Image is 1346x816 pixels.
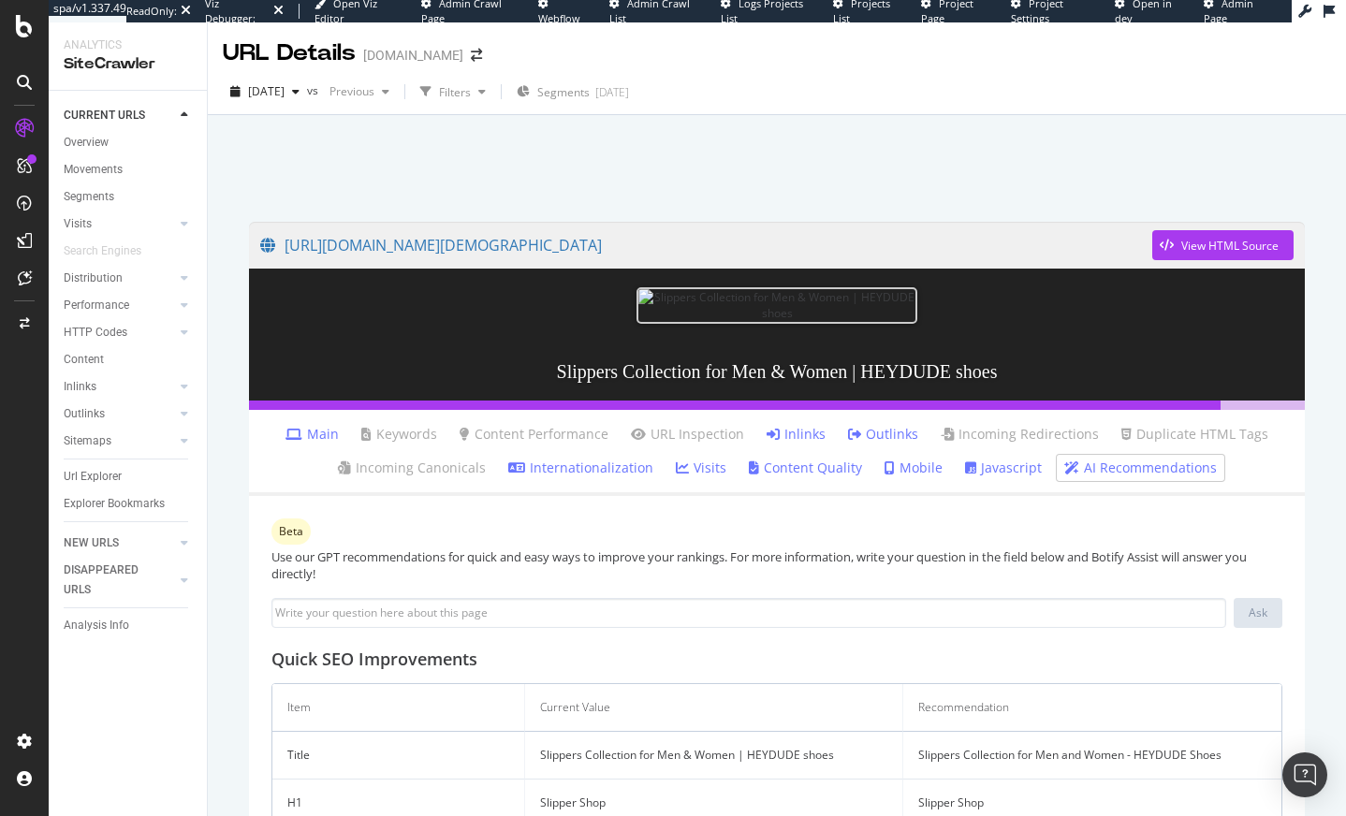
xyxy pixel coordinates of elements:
[64,296,175,315] a: Performance
[64,377,96,397] div: Inlinks
[636,287,917,323] img: Slippers Collection for Men & Women | HEYDUDE shoes
[307,82,322,98] span: vs
[223,77,307,107] button: [DATE]
[64,241,160,261] a: Search Engines
[439,84,471,100] div: Filters
[903,732,1281,780] td: Slippers Collection for Men and Women - HEYDUDE Shoes
[471,49,482,62] div: arrow-right-arrow-left
[64,160,123,180] div: Movements
[64,404,105,424] div: Outlinks
[223,37,356,69] div: URL Details
[363,46,463,65] div: [DOMAIN_NAME]
[631,425,744,444] a: URL Inspection
[64,323,175,342] a: HTTP Codes
[64,160,194,180] a: Movements
[271,598,1226,628] input: Write your question here about this page
[525,732,903,780] td: Slippers Collection for Men & Women | HEYDUDE shoes
[272,732,525,780] td: Title
[64,467,122,487] div: Url Explorer
[595,84,629,100] div: [DATE]
[537,84,590,100] span: Segments
[64,106,145,125] div: CURRENT URLS
[525,684,903,732] th: Current Value
[64,323,127,342] div: HTTP Codes
[64,494,194,514] a: Explorer Bookmarks
[64,350,104,370] div: Content
[271,650,1282,669] h2: Quick SEO Improvements
[767,425,826,444] a: Inlinks
[64,561,175,600] a: DISAPPEARED URLS
[64,187,194,207] a: Segments
[64,296,129,315] div: Performance
[413,77,493,107] button: Filters
[64,37,192,53] div: Analytics
[271,548,1282,583] div: Use our GPT recommendations for quick and easy ways to improve your rankings. For more informatio...
[64,404,175,424] a: Outlinks
[676,459,726,477] a: Visits
[126,4,177,19] div: ReadOnly:
[260,222,1152,269] a: [URL][DOMAIN_NAME][DEMOGRAPHIC_DATA]
[848,425,918,444] a: Outlinks
[508,459,653,477] a: Internationalization
[1249,605,1267,620] div: Ask
[279,526,303,537] span: Beta
[1282,752,1327,797] div: Open Intercom Messenger
[64,133,194,153] a: Overview
[64,133,109,153] div: Overview
[903,684,1281,732] th: Recommendation
[272,684,525,732] th: Item
[361,425,437,444] a: Keywords
[271,518,311,545] div: warning label
[64,377,175,397] a: Inlinks
[64,214,175,234] a: Visits
[1152,230,1294,260] button: View HTML Source
[64,53,192,75] div: SiteCrawler
[64,269,123,288] div: Distribution
[509,77,636,107] button: Segments[DATE]
[338,459,486,477] a: Incoming Canonicals
[1181,238,1279,254] div: View HTML Source
[965,459,1042,477] a: Javascript
[64,431,175,451] a: Sitemaps
[538,11,580,25] span: Webflow
[64,616,129,635] div: Analysis Info
[64,616,194,635] a: Analysis Info
[941,425,1099,444] a: Incoming Redirections
[322,77,397,107] button: Previous
[1064,459,1217,477] a: AI Recommendations
[749,459,862,477] a: Content Quality
[64,269,175,288] a: Distribution
[64,214,92,234] div: Visits
[285,425,339,444] a: Main
[64,241,141,261] div: Search Engines
[64,533,119,553] div: NEW URLS
[460,425,608,444] a: Content Performance
[64,494,165,514] div: Explorer Bookmarks
[64,467,194,487] a: Url Explorer
[248,83,285,99] span: 2025 Sep. 20th
[64,533,175,553] a: NEW URLS
[64,561,158,600] div: DISAPPEARED URLS
[322,83,374,99] span: Previous
[1121,425,1268,444] a: Duplicate HTML Tags
[64,187,114,207] div: Segments
[64,431,111,451] div: Sitemaps
[64,350,194,370] a: Content
[64,106,175,125] a: CURRENT URLS
[1234,598,1282,628] button: Ask
[249,342,1305,401] h3: Slippers Collection for Men & Women | HEYDUDE shoes
[885,459,943,477] a: Mobile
